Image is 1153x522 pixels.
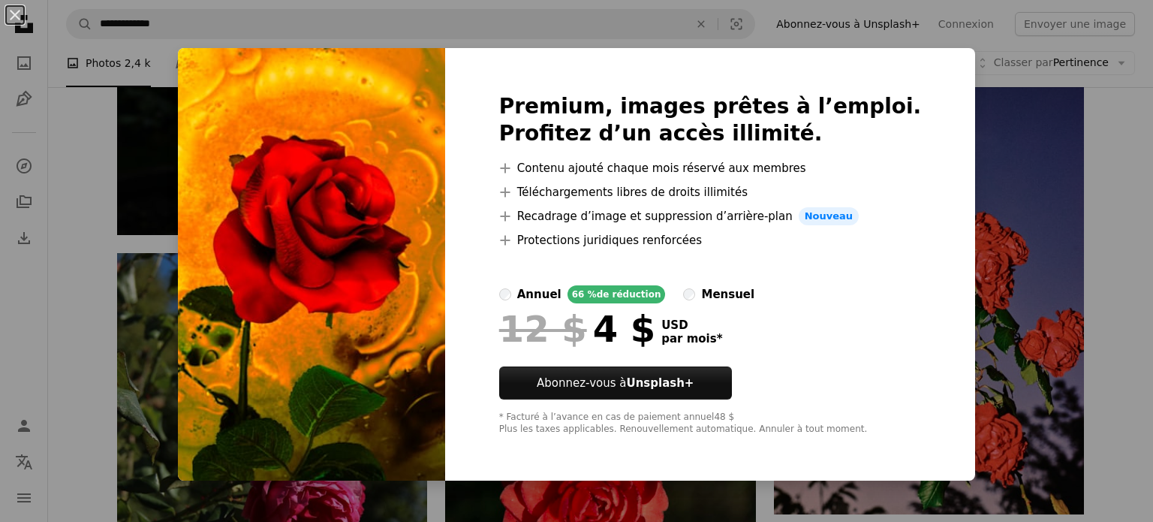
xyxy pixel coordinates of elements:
[799,207,859,225] span: Nouveau
[499,93,922,147] h2: Premium, images prêtes à l’emploi. Profitez d’un accès illimité.
[499,367,732,400] button: Abonnez-vous àUnsplash+
[499,288,511,300] input: annuel66 %de réduction
[661,332,722,345] span: par mois *
[683,288,695,300] input: mensuel
[626,376,694,390] strong: Unsplash+
[567,285,666,303] div: 66 % de réduction
[499,183,922,201] li: Téléchargements libres de droits illimités
[499,309,587,349] span: 12 $
[499,231,922,249] li: Protections juridiques renforcées
[517,285,561,303] div: annuel
[499,207,922,225] li: Recadrage d’image et suppression d’arrière-plan
[661,318,722,332] span: USD
[701,285,754,303] div: mensuel
[499,412,922,436] div: * Facturé à l’avance en cas de paiement annuel 48 $ Plus les taxes applicables. Renouvellement au...
[499,159,922,177] li: Contenu ajouté chaque mois réservé aux membres
[178,48,445,481] img: premium_photo-1706896055883-880d1710dc2f
[499,309,655,349] div: 4 $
